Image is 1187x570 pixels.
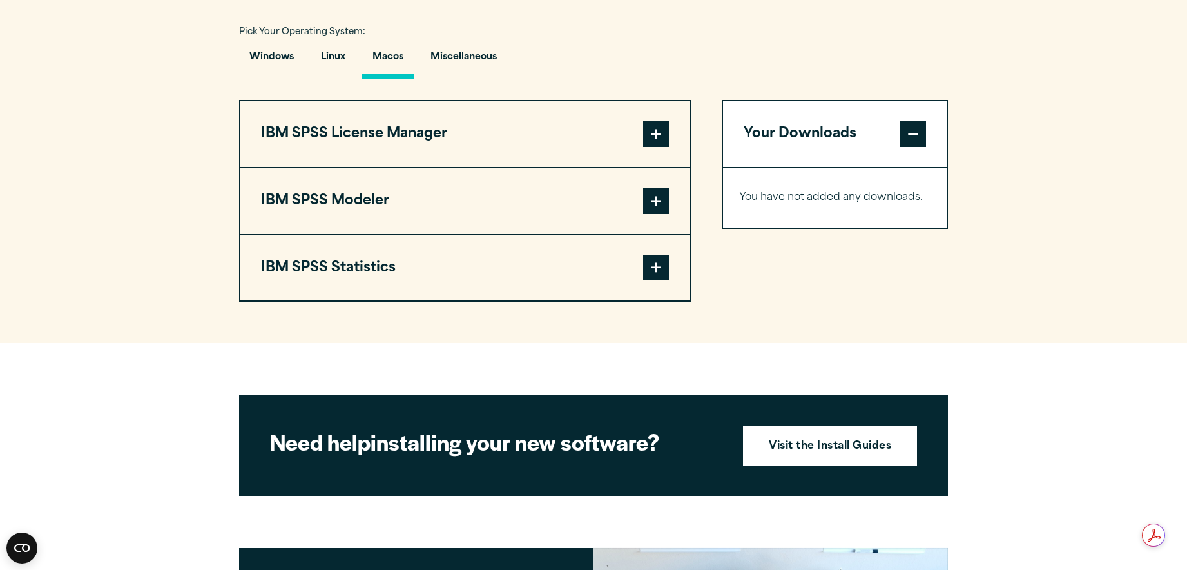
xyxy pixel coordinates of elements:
button: IBM SPSS Modeler [240,168,690,234]
button: Your Downloads [723,101,947,167]
button: Miscellaneous [420,42,507,79]
h2: installing your new software? [270,427,721,457]
button: Windows [239,42,304,79]
button: IBM SPSS License Manager [240,101,690,167]
button: Linux [311,42,356,79]
strong: Need help [270,426,371,457]
button: Macos [362,42,414,79]
p: You have not added any downloads. [739,188,931,207]
span: Pick Your Operating System: [239,28,365,36]
button: IBM SPSS Statistics [240,235,690,301]
button: Open CMP widget [6,533,37,564]
a: Visit the Install Guides [743,426,917,466]
strong: Visit the Install Guides [769,438,891,455]
div: Your Downloads [723,167,947,228]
